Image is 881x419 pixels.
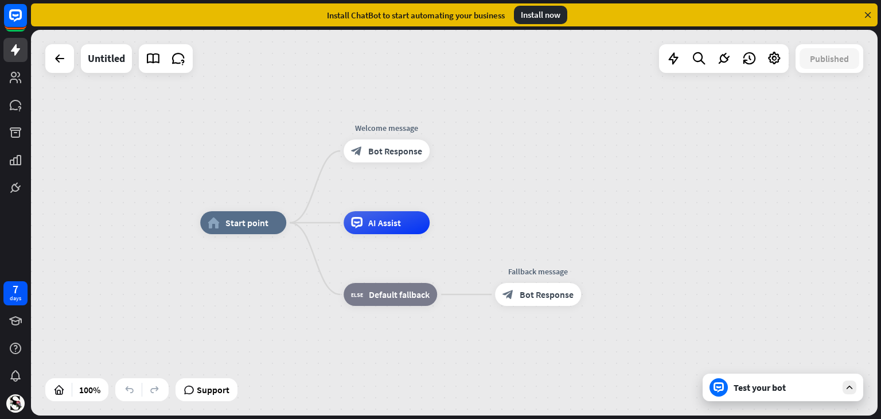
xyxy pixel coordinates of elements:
span: Support [197,381,229,399]
button: Open LiveChat chat widget [9,5,44,39]
i: block_bot_response [502,289,514,300]
div: Install ChatBot to start automating your business [327,10,505,21]
span: Default fallback [369,289,430,300]
div: 100% [76,381,104,399]
div: Welcome message [335,122,438,134]
span: Bot Response [368,145,422,157]
button: Published [800,48,859,69]
i: block_fallback [351,289,363,300]
div: Install now [514,6,567,24]
div: Untitled [88,44,125,73]
span: Bot Response [520,289,574,300]
a: 7 days [3,281,28,305]
div: Test your bot [734,382,837,393]
i: home_2 [208,217,220,228]
div: days [10,294,21,302]
span: Start point [225,217,268,228]
div: Fallback message [486,266,590,277]
span: AI Assist [368,217,401,228]
i: block_bot_response [351,145,362,157]
div: 7 [13,284,18,294]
